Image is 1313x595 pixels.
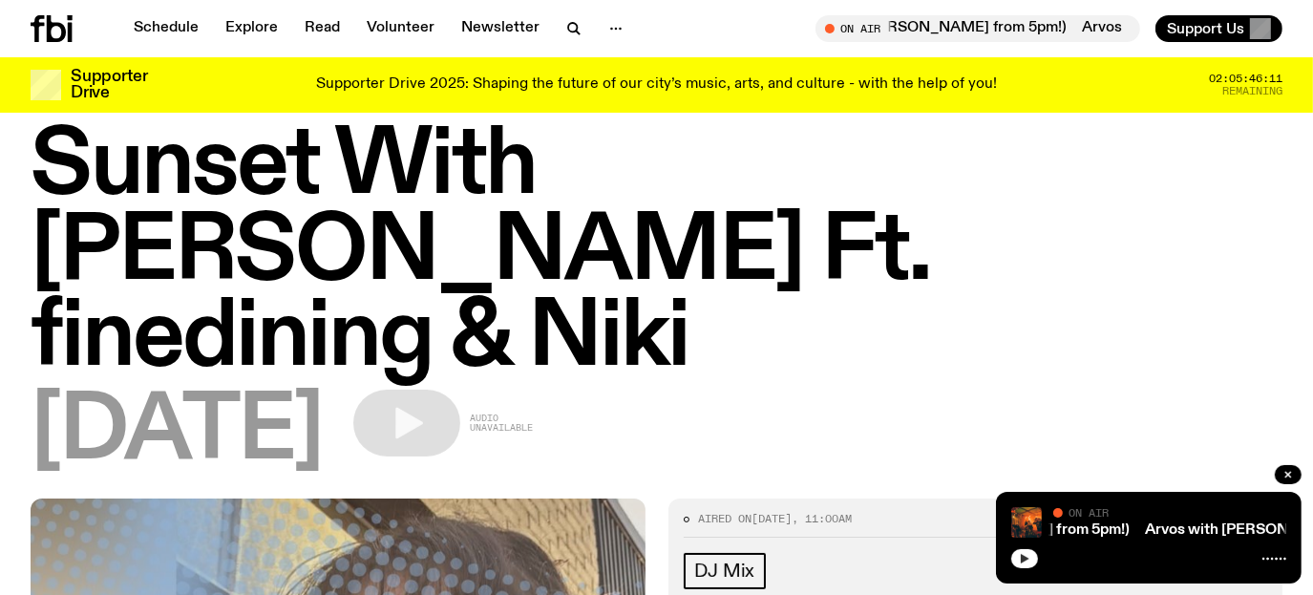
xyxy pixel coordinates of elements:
a: Schedule [122,15,210,42]
a: DJ Mix [684,553,767,589]
a: Explore [214,15,289,42]
button: On AirArvos with [PERSON_NAME] (plus [PERSON_NAME] from 5pm!)Arvos with [PERSON_NAME] (plus [PERS... [815,15,1140,42]
span: [DATE] [752,511,793,526]
h3: Supporter Drive [71,69,147,101]
a: Read [293,15,351,42]
span: Remaining [1222,86,1282,96]
span: On Air [1069,506,1109,519]
span: [DATE] [31,390,323,476]
span: DJ Mix [695,561,755,582]
span: Audio unavailable [470,414,533,433]
a: Volunteer [355,15,446,42]
h1: Sunset With [PERSON_NAME] Ft. finedining & Niki [31,124,1282,382]
span: 02:05:46:11 [1209,74,1282,84]
a: Arvos with [PERSON_NAME] (plus [PERSON_NAME] from 5pm!) [684,522,1130,538]
a: Newsletter [450,15,551,42]
button: Support Us [1155,15,1282,42]
span: , 11:00am [793,511,853,526]
p: Supporter Drive 2025: Shaping the future of our city’s music, arts, and culture - with the help o... [316,76,997,94]
span: Support Us [1167,20,1244,37]
span: Aired on [699,511,752,526]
